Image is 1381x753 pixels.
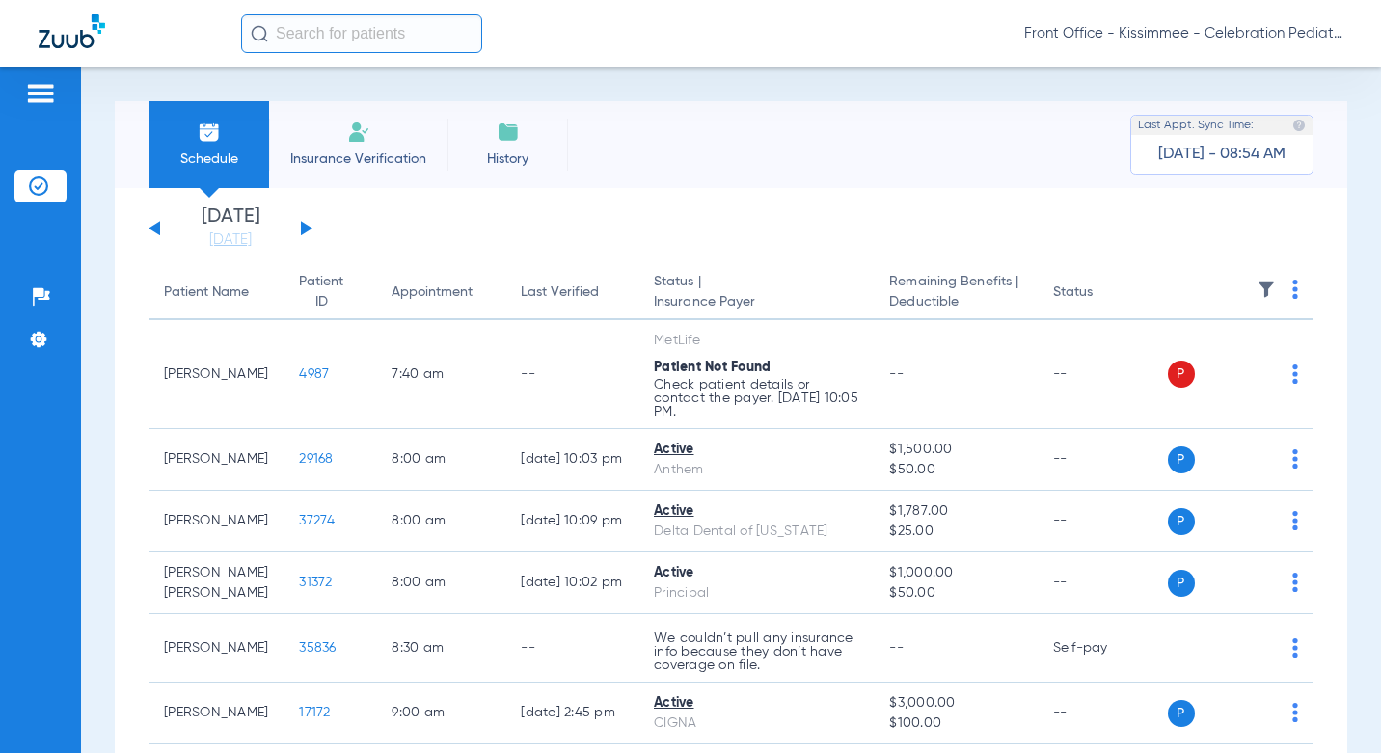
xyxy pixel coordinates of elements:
span: -- [889,367,904,381]
span: 4987 [299,367,329,381]
div: Appointment [392,282,490,303]
td: 8:00 AM [376,429,505,491]
div: Active [654,693,858,713]
span: Deductible [889,292,1021,312]
div: Anthem [654,460,858,480]
span: $3,000.00 [889,693,1021,713]
span: P [1168,361,1195,388]
span: $25.00 [889,522,1021,542]
span: $50.00 [889,583,1021,604]
a: [DATE] [173,230,288,250]
td: [DATE] 2:45 PM [505,683,638,744]
p: We couldn’t pull any insurance info because they don’t have coverage on file. [654,632,858,672]
td: [DATE] 10:09 PM [505,491,638,552]
span: P [1168,508,1195,535]
td: [DATE] 10:03 PM [505,429,638,491]
span: P [1168,570,1195,597]
img: last sync help info [1292,119,1306,132]
span: History [462,149,554,169]
div: Active [654,440,858,460]
span: 31372 [299,576,332,589]
div: Active [654,501,858,522]
span: $1,500.00 [889,440,1021,460]
p: Check patient details or contact the payer. [DATE] 10:05 PM. [654,378,858,418]
td: -- [1038,320,1168,429]
span: [DATE] - 08:54 AM [1158,145,1286,164]
td: [PERSON_NAME] [149,614,284,683]
td: [PERSON_NAME] [149,429,284,491]
li: [DATE] [173,207,288,250]
span: 37274 [299,514,335,527]
td: 8:00 AM [376,491,505,552]
span: 29168 [299,452,333,466]
span: $50.00 [889,460,1021,480]
div: MetLife [654,331,858,351]
span: Insurance Verification [284,149,433,169]
span: -- [889,641,904,655]
span: Insurance Payer [654,292,858,312]
td: 8:00 AM [376,552,505,614]
img: hamburger-icon [25,82,56,105]
th: Status | [638,266,874,320]
td: -- [1038,552,1168,614]
td: Self-pay [1038,614,1168,683]
div: Patient ID [299,272,343,312]
div: Patient Name [164,282,268,303]
img: group-dot-blue.svg [1292,280,1298,299]
span: Front Office - Kissimmee - Celebration Pediatric Dentistry [1024,24,1342,43]
span: 17172 [299,706,330,719]
div: Last Verified [521,282,599,303]
div: Last Verified [521,282,623,303]
img: filter.svg [1257,280,1276,299]
td: -- [1038,683,1168,744]
td: [PERSON_NAME] [PERSON_NAME] [149,552,284,614]
span: P [1168,446,1195,473]
td: -- [505,320,638,429]
td: [PERSON_NAME] [149,683,284,744]
div: Appointment [392,282,473,303]
img: group-dot-blue.svg [1292,511,1298,530]
img: History [497,121,520,144]
img: Search Icon [251,25,268,42]
td: [DATE] 10:02 PM [505,552,638,614]
div: Patient ID [299,272,361,312]
span: $1,787.00 [889,501,1021,522]
th: Remaining Benefits | [874,266,1037,320]
span: $100.00 [889,713,1021,734]
td: 9:00 AM [376,683,505,744]
img: group-dot-blue.svg [1292,364,1298,384]
img: group-dot-blue.svg [1292,449,1298,469]
span: 35836 [299,641,336,655]
input: Search for patients [241,14,482,53]
img: Schedule [198,121,221,144]
span: P [1168,700,1195,727]
td: -- [1038,491,1168,552]
td: -- [1038,429,1168,491]
img: Zuub Logo [39,14,105,48]
div: Patient Name [164,282,249,303]
img: group-dot-blue.svg [1292,703,1298,722]
span: Schedule [163,149,255,169]
td: [PERSON_NAME] [149,320,284,429]
td: 8:30 AM [376,614,505,683]
span: $1,000.00 [889,563,1021,583]
div: Delta Dental of [US_STATE] [654,522,858,542]
div: Active [654,563,858,583]
td: 7:40 AM [376,320,505,429]
span: Patient Not Found [654,361,771,374]
img: Manual Insurance Verification [347,121,370,144]
td: [PERSON_NAME] [149,491,284,552]
th: Status [1038,266,1168,320]
td: -- [505,614,638,683]
img: group-dot-blue.svg [1292,638,1298,658]
img: group-dot-blue.svg [1292,573,1298,592]
div: CIGNA [654,713,858,734]
div: Principal [654,583,858,604]
span: Last Appt. Sync Time: [1138,116,1254,135]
